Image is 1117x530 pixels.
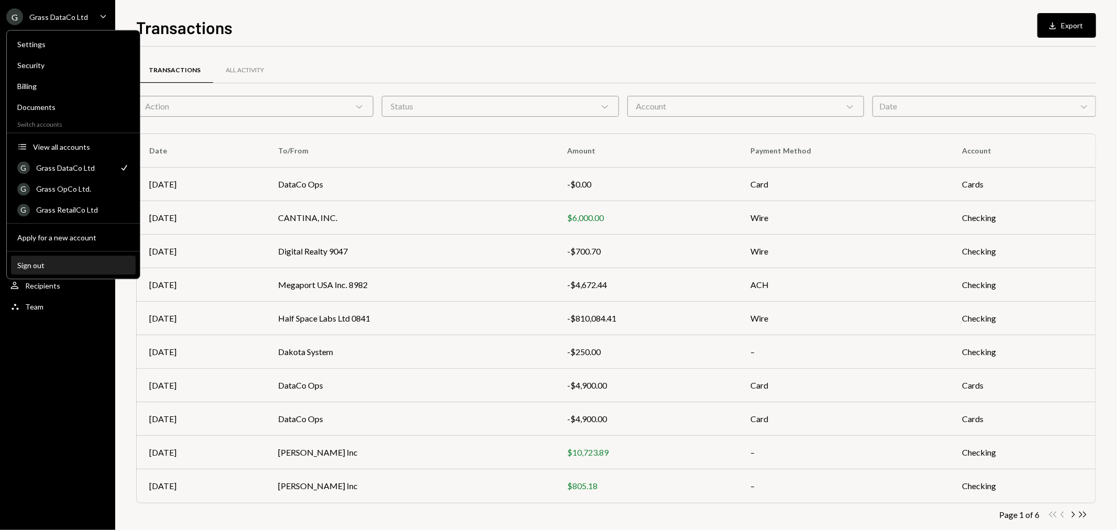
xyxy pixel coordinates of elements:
[627,96,865,117] div: Account
[149,413,253,425] div: [DATE]
[567,212,725,224] div: $6,000.00
[266,268,555,302] td: Megaport USA Inc. 8982
[17,261,129,270] div: Sign out
[738,268,949,302] td: ACH
[949,369,1096,402] td: Cards
[29,13,88,21] div: Grass DataCo Ltd
[567,279,725,291] div: -$4,672.44
[149,312,253,325] div: [DATE]
[738,369,949,402] td: Card
[11,179,136,198] a: GGrass OpCo Ltd.
[11,56,136,74] a: Security
[149,346,253,358] div: [DATE]
[36,205,129,214] div: Grass RetailCo Ltd
[738,235,949,268] td: Wire
[17,161,30,174] div: G
[7,118,140,128] div: Switch accounts
[738,201,949,235] td: Wire
[137,134,266,168] th: Date
[149,446,253,459] div: [DATE]
[17,40,129,49] div: Settings
[567,379,725,392] div: -$4,900.00
[17,233,129,242] div: Apply for a new account
[1037,13,1096,38] button: Export
[17,204,30,216] div: G
[949,469,1096,503] td: Checking
[6,8,23,25] div: G
[738,436,949,469] td: –
[949,302,1096,335] td: Checking
[266,201,555,235] td: CANTINA, INC.
[567,480,725,492] div: $805.18
[266,469,555,503] td: [PERSON_NAME] Inc
[738,302,949,335] td: Wire
[11,256,136,275] button: Sign out
[149,178,253,191] div: [DATE]
[149,379,253,392] div: [DATE]
[33,142,129,151] div: View all accounts
[382,96,619,117] div: Status
[17,183,30,195] div: G
[555,134,738,168] th: Amount
[6,297,109,316] a: Team
[738,335,949,369] td: –
[25,302,43,311] div: Team
[949,134,1096,168] th: Account
[949,201,1096,235] td: Checking
[36,184,129,193] div: Grass OpCo Ltd.
[11,228,136,247] button: Apply for a new account
[149,245,253,258] div: [DATE]
[567,346,725,358] div: -$250.00
[17,82,129,91] div: Billing
[567,413,725,425] div: -$4,900.00
[266,168,555,201] td: DataCo Ops
[6,276,109,295] a: Recipients
[266,436,555,469] td: [PERSON_NAME] Inc
[11,200,136,219] a: GGrass RetailCo Ltd
[11,35,136,53] a: Settings
[949,402,1096,436] td: Cards
[11,138,136,157] button: View all accounts
[149,66,201,75] div: Transactions
[11,97,136,116] a: Documents
[949,436,1096,469] td: Checking
[738,168,949,201] td: Card
[17,103,129,112] div: Documents
[149,212,253,224] div: [DATE]
[136,57,213,84] a: Transactions
[999,510,1039,520] div: Page 1 of 6
[149,480,253,492] div: [DATE]
[738,134,949,168] th: Payment Method
[266,369,555,402] td: DataCo Ops
[226,66,264,75] div: All Activity
[266,402,555,436] td: DataCo Ops
[738,402,949,436] td: Card
[266,235,555,268] td: Digital Realty 9047
[949,168,1096,201] td: Cards
[136,17,233,38] h1: Transactions
[36,163,113,172] div: Grass DataCo Ltd
[949,235,1096,268] td: Checking
[17,61,129,70] div: Security
[266,134,555,168] th: To/From
[949,268,1096,302] td: Checking
[213,57,277,84] a: All Activity
[25,281,60,290] div: Recipients
[136,96,373,117] div: Action
[949,335,1096,369] td: Checking
[567,312,725,325] div: -$810,084.41
[567,178,725,191] div: -$0.00
[11,76,136,95] a: Billing
[266,302,555,335] td: Half Space Labs Ltd 0841
[738,469,949,503] td: –
[872,96,1096,117] div: Date
[149,279,253,291] div: [DATE]
[567,245,725,258] div: -$700.70
[266,335,555,369] td: Dakota System
[567,446,725,459] div: $10,723.89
